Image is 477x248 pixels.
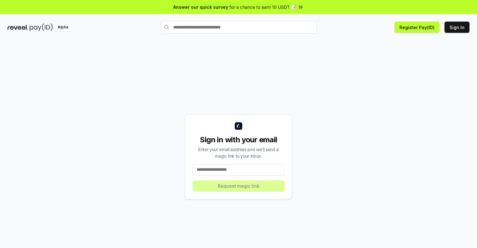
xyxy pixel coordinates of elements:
button: Register Pay(ID) [394,22,439,33]
button: Sign In [444,22,469,33]
div: Alpha [54,23,72,31]
div: Enter your email address and we’ll send a magic link to your inbox. [193,146,284,159]
img: logo_small [235,122,242,130]
img: pay_id [30,23,53,31]
img: reveel_dark [8,23,28,31]
span: for a chance to earn 10 USDT 📝 [229,4,296,10]
div: Sign in with your email [193,135,284,145]
span: Answer our quick survey [173,4,228,10]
